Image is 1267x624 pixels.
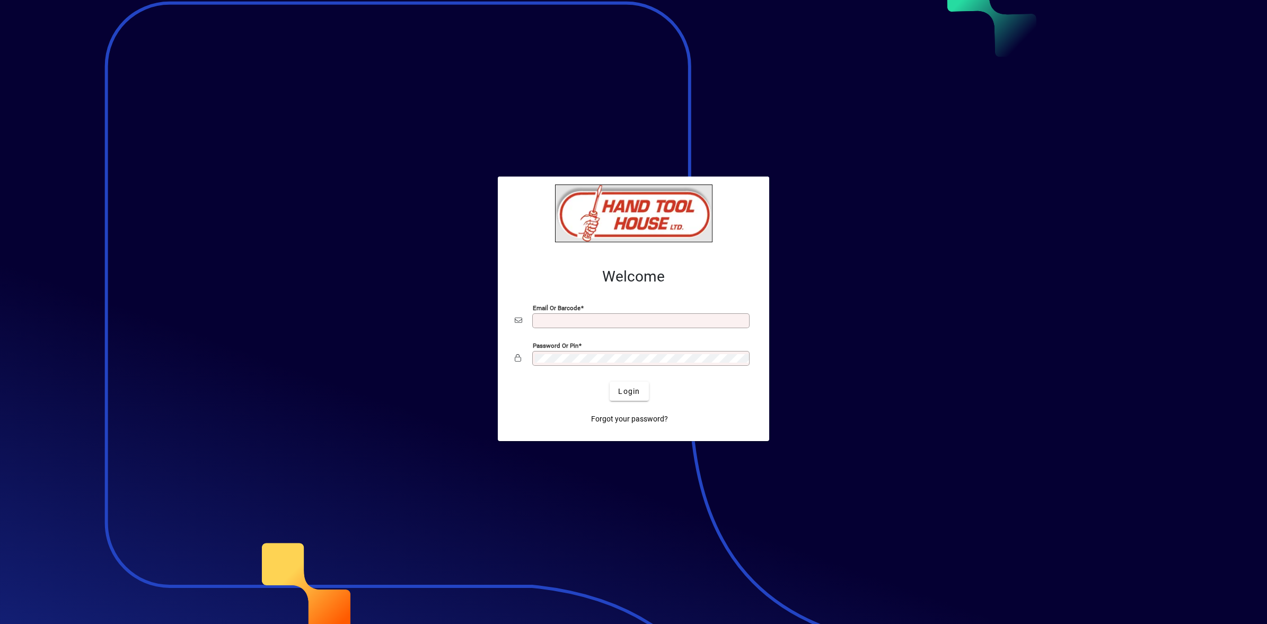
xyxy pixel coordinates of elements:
span: Login [618,386,640,397]
span: Forgot your password? [591,414,668,425]
h2: Welcome [515,268,752,286]
mat-label: Email or Barcode [533,304,580,312]
mat-label: Password or Pin [533,342,578,349]
a: Forgot your password? [587,409,672,428]
button: Login [610,382,648,401]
